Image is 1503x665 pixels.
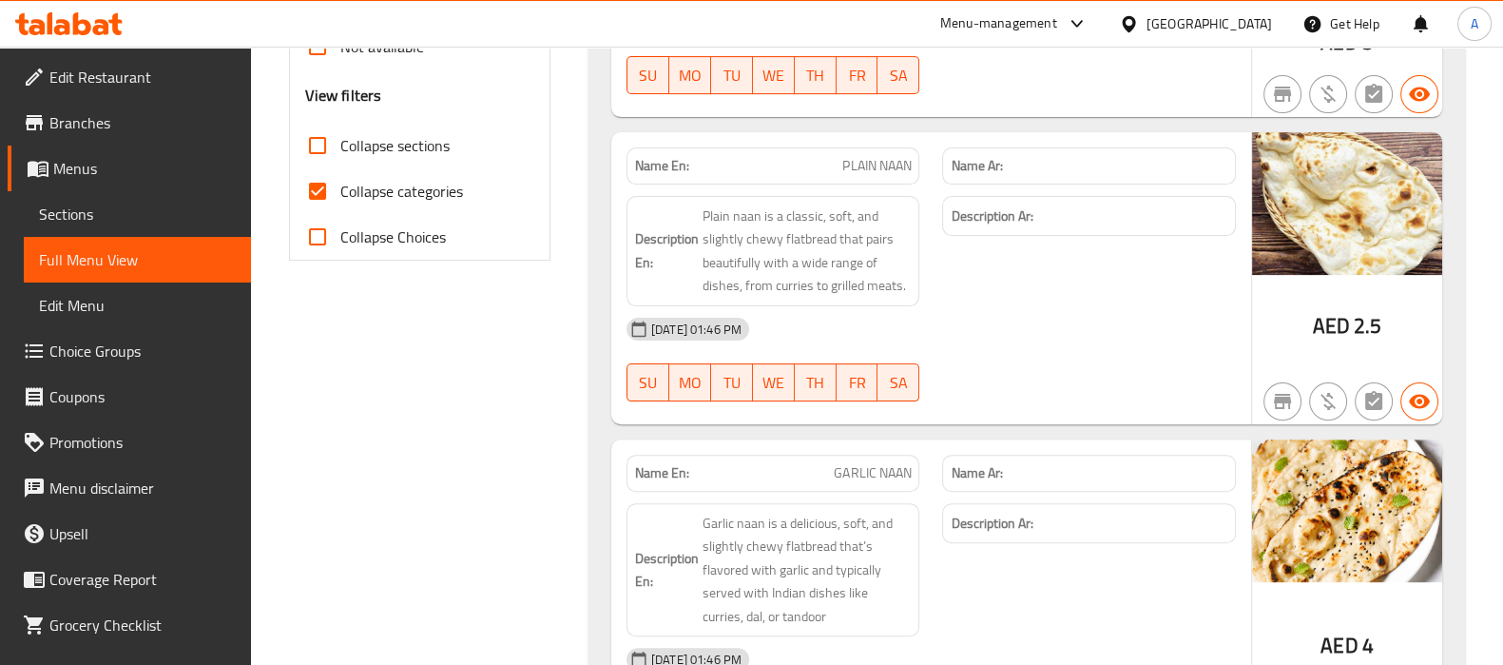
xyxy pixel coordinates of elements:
[753,363,795,401] button: WE
[49,522,236,545] span: Upsell
[1320,627,1358,664] span: AED
[1263,75,1301,113] button: Not branch specific item
[844,62,871,89] span: FR
[1252,440,1442,582] img: GARLIC_NAAN638907869783853322.jpg
[802,62,829,89] span: TH
[1354,307,1381,344] span: 2.5
[8,146,251,191] a: Menus
[8,465,251,511] a: Menu disclaimer
[711,56,753,94] button: TU
[8,557,251,602] a: Coverage Report
[8,54,251,100] a: Edit Restaurant
[669,56,711,94] button: MO
[635,369,662,397] span: SU
[644,321,749,339] span: [DATE] 01:46 PM
[885,62,912,89] span: SA
[1313,307,1350,344] span: AED
[24,191,251,237] a: Sections
[677,62,703,89] span: MO
[49,431,236,454] span: Promotions
[635,156,689,176] strong: Name En:
[837,56,878,94] button: FR
[340,180,463,203] span: Collapse categories
[49,385,236,408] span: Coupons
[1309,382,1347,421] button: Purchased item
[951,512,1032,536] strong: Description Ar:
[1355,382,1393,421] button: Not has choices
[49,111,236,134] span: Branches
[719,62,745,89] span: TU
[49,614,236,636] span: Grocery Checklist
[842,156,911,176] span: PLAIN NAAN
[1147,13,1272,34] div: [GEOGRAPHIC_DATA]
[669,363,711,401] button: MO
[844,369,871,397] span: FR
[49,66,236,88] span: Edit Restaurant
[951,205,1032,228] strong: Description Ar:
[39,248,236,271] span: Full Menu View
[677,369,703,397] span: MO
[795,56,837,94] button: TH
[49,477,236,499] span: Menu disclaimer
[1362,627,1374,664] span: 4
[703,205,912,298] span: Plain naan is a classic, soft, and slightly chewy flatbread that pairs beautifully with a wide ra...
[1252,132,1442,275] img: PLAIN_NAAN638907869749501274.jpg
[1400,75,1438,113] button: Available
[53,157,236,180] span: Menus
[8,374,251,420] a: Coupons
[635,227,699,274] strong: Description En:
[761,62,787,89] span: WE
[877,363,919,401] button: SA
[711,363,753,401] button: TU
[837,363,878,401] button: FR
[940,12,1057,35] div: Menu-management
[795,363,837,401] button: TH
[802,369,829,397] span: TH
[1309,75,1347,113] button: Purchased item
[951,156,1002,176] strong: Name Ar:
[340,35,424,58] span: Not available
[703,512,912,629] span: Garlic naan is a delicious, soft, and slightly chewy flatbread that’s flavored with garlic and ty...
[635,547,699,594] strong: Description En:
[635,463,689,483] strong: Name En:
[49,340,236,362] span: Choice Groups
[49,568,236,591] span: Coverage Report
[8,328,251,374] a: Choice Groups
[877,56,919,94] button: SA
[626,363,669,401] button: SU
[1471,13,1478,34] span: A
[834,463,911,483] span: GARLIC NAAN
[626,56,669,94] button: SU
[753,56,795,94] button: WE
[24,283,251,328] a: Edit Menu
[39,203,236,225] span: Sections
[1355,75,1393,113] button: Not has choices
[8,100,251,146] a: Branches
[8,602,251,648] a: Grocery Checklist
[24,237,251,283] a: Full Menu View
[885,369,912,397] span: SA
[340,225,446,248] span: Collapse Choices
[719,369,745,397] span: TU
[761,369,787,397] span: WE
[8,420,251,465] a: Promotions
[39,294,236,317] span: Edit Menu
[1263,382,1301,421] button: Not branch specific item
[635,62,662,89] span: SU
[305,85,382,107] h3: View filters
[1400,382,1438,421] button: Available
[8,511,251,557] a: Upsell
[340,134,450,157] span: Collapse sections
[951,463,1002,483] strong: Name Ar:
